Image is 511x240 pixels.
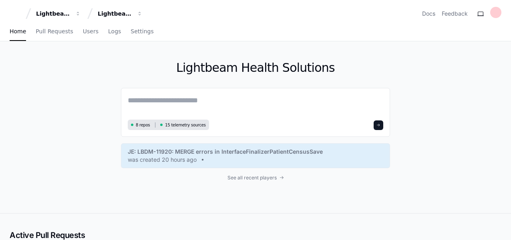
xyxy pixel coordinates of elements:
[33,6,84,21] button: Lightbeam Health
[128,156,197,164] span: was created 20 hours ago
[121,61,390,75] h1: Lightbeam Health Solutions
[128,148,323,156] span: JE: LBDM-11920: MERGE errors in InterfaceFinalizerPatientCensusSave
[10,22,26,41] a: Home
[131,22,153,41] a: Settings
[108,29,121,34] span: Logs
[108,22,121,41] a: Logs
[83,22,99,41] a: Users
[36,29,73,34] span: Pull Requests
[227,175,277,181] span: See all recent players
[10,29,26,34] span: Home
[36,22,73,41] a: Pull Requests
[422,10,435,18] a: Docs
[121,175,390,181] a: See all recent players
[136,122,150,128] span: 8 repos
[442,10,468,18] button: Feedback
[98,10,132,18] div: Lightbeam Health Solutions
[83,29,99,34] span: Users
[36,10,70,18] div: Lightbeam Health
[165,122,205,128] span: 15 telemetry sources
[128,148,383,164] a: JE: LBDM-11920: MERGE errors in InterfaceFinalizerPatientCensusSavewas created 20 hours ago
[95,6,146,21] button: Lightbeam Health Solutions
[131,29,153,34] span: Settings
